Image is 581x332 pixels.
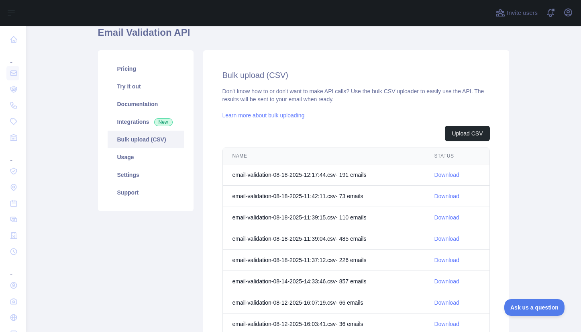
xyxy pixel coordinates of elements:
th: STATUS [424,148,489,164]
div: ... [6,48,19,64]
a: Download [434,193,459,199]
td: email-validation-08-18-2025-11:39:15.csv - 110 email s [223,207,425,228]
a: Pricing [108,60,184,78]
a: Integrations New [108,113,184,131]
h1: Email Validation API [98,26,509,45]
a: Download [434,172,459,178]
td: email-validation-08-18-2025-11:39:04.csv - 485 email s [223,228,425,250]
div: ... [6,260,19,277]
td: email-validation-08-18-2025-11:42:11.csv - 73 email s [223,186,425,207]
span: Invite users [507,8,538,18]
a: Usage [108,148,184,166]
a: Download [434,321,459,327]
a: Download [434,299,459,306]
button: Invite users [494,6,539,19]
td: email-validation-08-18-2025-11:37:12.csv - 226 email s [223,250,425,271]
td: email-validation-08-12-2025-16:07:19.csv - 66 email s [223,292,425,314]
div: ... [6,146,19,162]
td: email-validation-08-18-2025-12:17:44.csv - 191 email s [223,164,425,186]
span: New [154,118,173,126]
a: Support [108,184,184,201]
a: Download [434,214,459,221]
th: NAME [223,148,425,164]
button: Upload CSV [445,126,489,141]
a: Try it out [108,78,184,95]
a: Download [434,236,459,242]
a: Download [434,257,459,263]
a: Download [434,278,459,285]
a: Documentation [108,95,184,113]
h2: Bulk upload (CSV) [222,70,490,81]
td: email-validation-08-14-2025-14:33:46.csv - 857 email s [223,271,425,292]
iframe: Toggle Customer Support [504,299,565,316]
a: Learn more about bulk uploading [222,112,305,119]
a: Settings [108,166,184,184]
a: Bulk upload (CSV) [108,131,184,148]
